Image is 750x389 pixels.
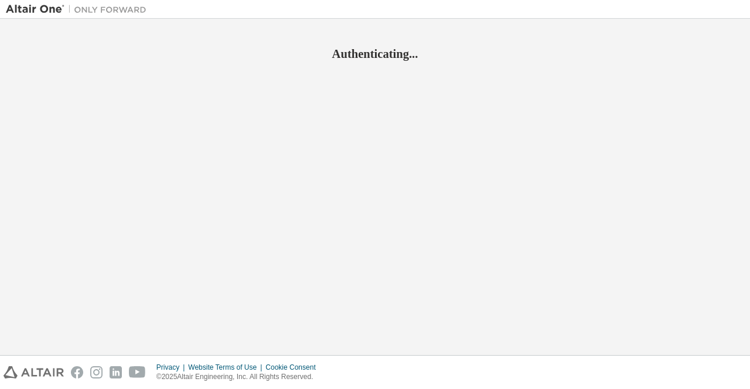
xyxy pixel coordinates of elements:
img: Altair One [6,4,152,15]
img: altair_logo.svg [4,366,64,378]
div: Cookie Consent [265,363,322,372]
h2: Authenticating... [6,46,744,61]
img: youtube.svg [129,366,146,378]
div: Privacy [156,363,188,372]
div: Website Terms of Use [188,363,265,372]
img: instagram.svg [90,366,103,378]
p: © 2025 Altair Engineering, Inc. All Rights Reserved. [156,372,323,382]
img: linkedin.svg [110,366,122,378]
img: facebook.svg [71,366,83,378]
